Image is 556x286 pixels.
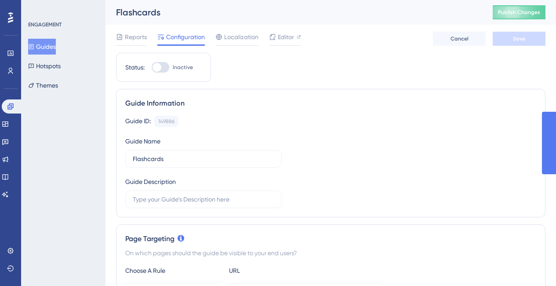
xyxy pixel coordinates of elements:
[173,64,193,71] span: Inactive
[125,32,147,42] span: Reports
[513,35,525,42] span: Save
[278,32,294,42] span: Editor
[166,32,205,42] span: Configuration
[125,248,536,258] div: On which pages should the guide be visible to your end users?
[125,136,160,147] div: Guide Name
[125,116,151,127] div: Guide ID:
[158,118,174,125] div: 149886
[28,39,56,55] button: Guides
[498,9,540,16] span: Publish Changes
[125,176,176,187] div: Guide Description
[493,5,545,19] button: Publish Changes
[125,98,536,109] div: Guide Information
[519,251,545,278] iframe: UserGuiding AI Assistant Launcher
[28,21,62,28] div: ENGAGEMENT
[125,234,536,244] div: Page Targeting
[229,265,326,276] div: URL
[125,62,145,73] div: Status:
[493,32,545,46] button: Save
[28,58,61,74] button: Hotspots
[224,32,258,42] span: Localization
[133,154,274,164] input: Type your Guide’s Name here
[451,35,469,42] span: Cancel
[28,77,58,93] button: Themes
[433,32,486,46] button: Cancel
[133,194,274,204] input: Type your Guide’s Description here
[116,6,471,18] div: Flashcards
[125,265,222,276] div: Choose A Rule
